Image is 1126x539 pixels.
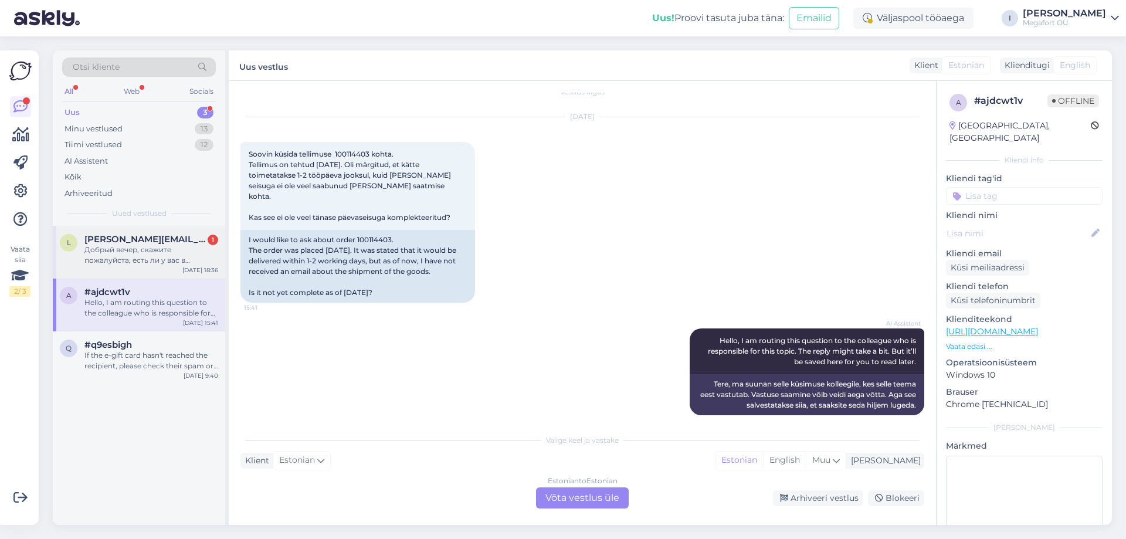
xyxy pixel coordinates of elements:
[9,244,30,297] div: Vaata siia
[946,155,1103,165] div: Kliendi info
[708,336,918,366] span: Hello, I am routing this question to the colleague who is responsible for this topic. The reply m...
[946,172,1103,185] p: Kliendi tag'id
[789,7,839,29] button: Emailid
[1000,59,1050,72] div: Klienditugi
[244,303,288,312] span: 15:41
[197,107,213,118] div: 3
[947,227,1089,240] input: Lisa nimi
[65,155,108,167] div: AI Assistent
[239,57,288,73] label: Uus vestlus
[67,238,71,247] span: l
[812,455,830,465] span: Muu
[715,452,763,469] div: Estonian
[946,248,1103,260] p: Kliendi email
[65,123,123,135] div: Minu vestlused
[868,490,924,506] div: Blokeeri
[946,326,1038,337] a: [URL][DOMAIN_NAME]
[1023,9,1106,18] div: [PERSON_NAME]
[84,234,206,245] span: lena.zakharian@gmail.com
[65,139,122,151] div: Tiimi vestlused
[910,59,938,72] div: Klient
[66,344,72,352] span: q
[946,293,1040,309] div: Küsi telefoninumbrit
[536,487,629,509] div: Võta vestlus üle
[1060,59,1090,72] span: English
[652,12,674,23] b: Uus!
[690,374,924,415] div: Tere, ma suunan selle küsimuse kolleegile, kes selle teema eest vastutab. Vastuse saamine võib ve...
[946,187,1103,205] input: Lisa tag
[84,297,218,318] div: Hello, I am routing this question to the colleague who is responsible for this topic. The reply m...
[279,454,315,467] span: Estonian
[548,476,618,486] div: Estonian to Estonian
[187,84,216,99] div: Socials
[62,84,76,99] div: All
[946,386,1103,398] p: Brauser
[84,245,218,266] div: Добрый вечер, скажите пожалуйста, есть ли у вас в продаже такие серьги, но в белом золоте и с чёр...
[9,60,32,82] img: Askly Logo
[240,230,475,303] div: I would like to ask about order 100114403. The order was placed [DATE]. It was stated that it wou...
[184,371,218,380] div: [DATE] 9:40
[240,435,924,446] div: Valige keel ja vastake
[956,98,961,107] span: a
[946,341,1103,352] p: Vaata edasi ...
[1023,18,1106,28] div: Megafort OÜ
[73,61,120,73] span: Otsi kliente
[9,286,30,297] div: 2 / 3
[773,490,863,506] div: Arhiveeri vestlus
[876,416,921,425] span: Nähtud ✓ 15:41
[183,318,218,327] div: [DATE] 15:41
[946,422,1103,433] div: [PERSON_NAME]
[84,340,132,350] span: #q9esbigh
[195,123,213,135] div: 13
[946,313,1103,326] p: Klienditeekond
[948,59,984,72] span: Estonian
[946,280,1103,293] p: Kliendi telefon
[946,209,1103,222] p: Kliendi nimi
[652,11,784,25] div: Proovi tasuta juba täna:
[84,287,130,297] span: #ajdcwt1v
[66,291,72,300] span: a
[846,455,921,467] div: [PERSON_NAME]
[195,139,213,151] div: 12
[763,452,806,469] div: English
[946,260,1029,276] div: Küsi meiliaadressi
[65,188,113,199] div: Arhiveeritud
[1023,9,1119,28] a: [PERSON_NAME]Megafort OÜ
[240,455,269,467] div: Klient
[65,107,80,118] div: Uus
[112,208,167,219] span: Uued vestlused
[84,350,218,371] div: If the e-gift card hasn't reached the recipient, please check their spam or junk folder. If it's ...
[949,120,1091,144] div: [GEOGRAPHIC_DATA], [GEOGRAPHIC_DATA]
[877,319,921,328] span: AI Assistent
[853,8,974,29] div: Väljaspool tööaega
[946,440,1103,452] p: Märkmed
[182,266,218,274] div: [DATE] 18:36
[208,235,218,245] div: 1
[946,357,1103,369] p: Operatsioonisüsteem
[249,150,453,222] span: Soovin küsida tellimuse 100114403 kohta. Tellimus on tehtud [DATE]. Oli märgitud, et kätte toimet...
[240,111,924,122] div: [DATE]
[974,94,1047,108] div: # ajdcwt1v
[1002,10,1018,26] div: I
[121,84,142,99] div: Web
[946,369,1103,381] p: Windows 10
[946,398,1103,411] p: Chrome [TECHNICAL_ID]
[65,171,82,183] div: Kõik
[1047,94,1099,107] span: Offline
